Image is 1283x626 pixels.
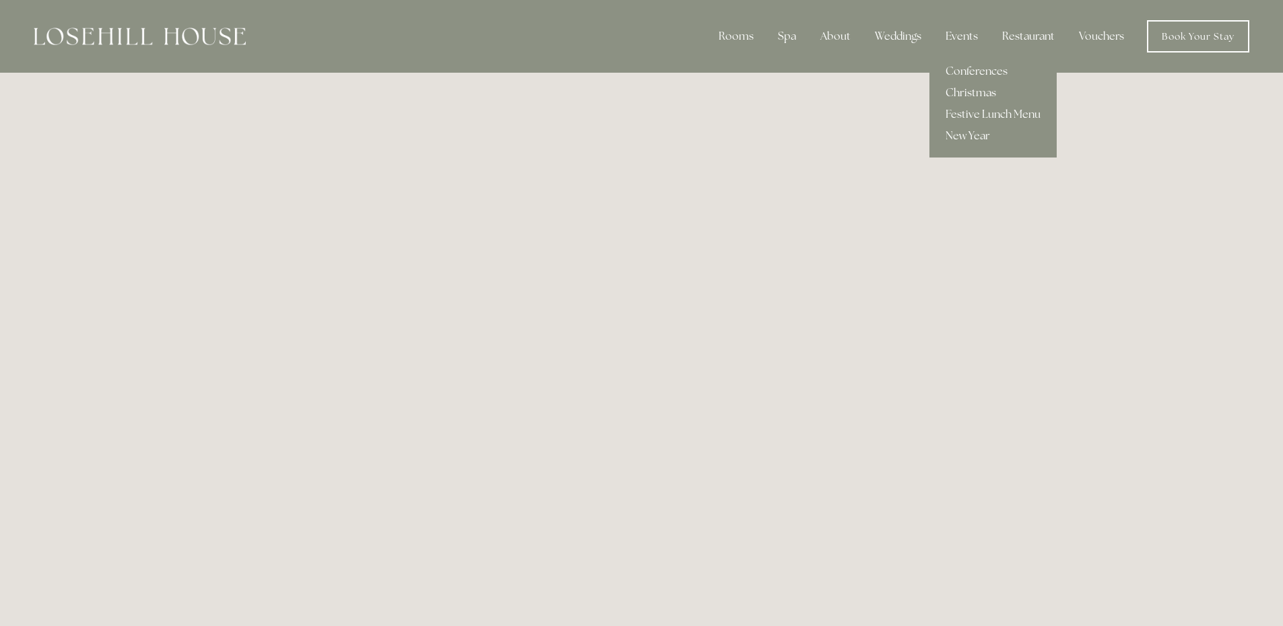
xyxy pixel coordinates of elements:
[864,23,932,50] div: Weddings
[1147,20,1249,53] a: Book Your Stay
[929,125,1057,147] a: New Year
[767,23,807,50] div: Spa
[929,82,1057,104] a: Christmas
[991,23,1065,50] div: Restaurant
[1068,23,1135,50] a: Vouchers
[929,104,1057,125] a: Festive Lunch Menu
[34,28,246,45] img: Losehill House
[708,23,764,50] div: Rooms
[929,61,1057,82] a: Conferences
[810,23,861,50] div: About
[935,23,989,50] div: Events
